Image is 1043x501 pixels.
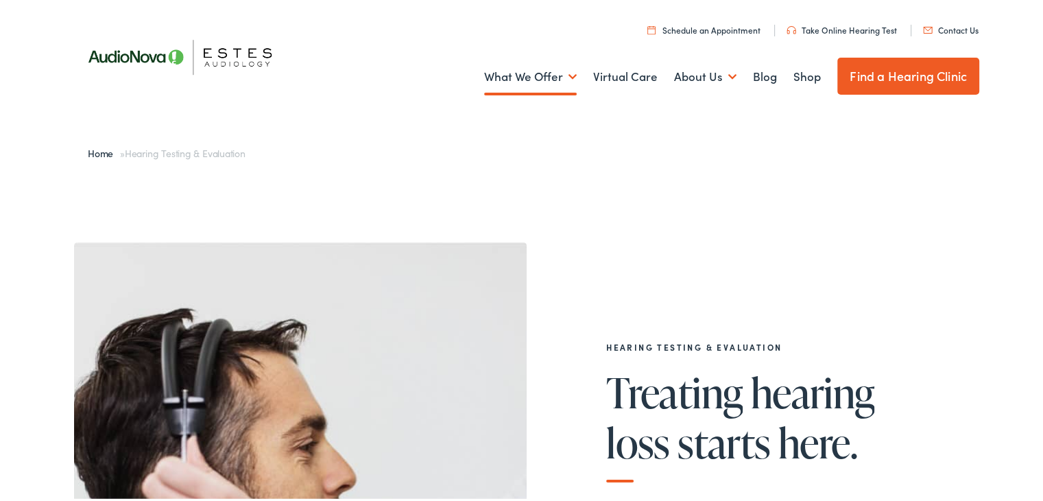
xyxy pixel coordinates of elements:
img: utility icon [787,23,796,32]
a: Shop [793,49,821,100]
img: utility icon [923,24,933,31]
h2: Hearing Testing & Evaluation [606,340,935,349]
span: here. [778,417,857,463]
a: Find a Hearing Clinic [837,55,979,92]
span: Treating [606,367,743,412]
a: Virtual Care [593,49,658,100]
a: About Us [674,49,736,100]
a: What We Offer [484,49,577,100]
span: starts [678,417,770,463]
a: Contact Us [923,21,979,33]
span: loss [606,417,670,463]
span: » [88,143,245,157]
a: Blog [753,49,777,100]
span: Hearing Testing & Evaluation [125,143,245,157]
a: Schedule an Appointment [647,21,760,33]
span: hearing [751,367,875,412]
img: utility icon [647,23,656,32]
a: Home [88,143,120,157]
a: Take Online Hearing Test [787,21,897,33]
